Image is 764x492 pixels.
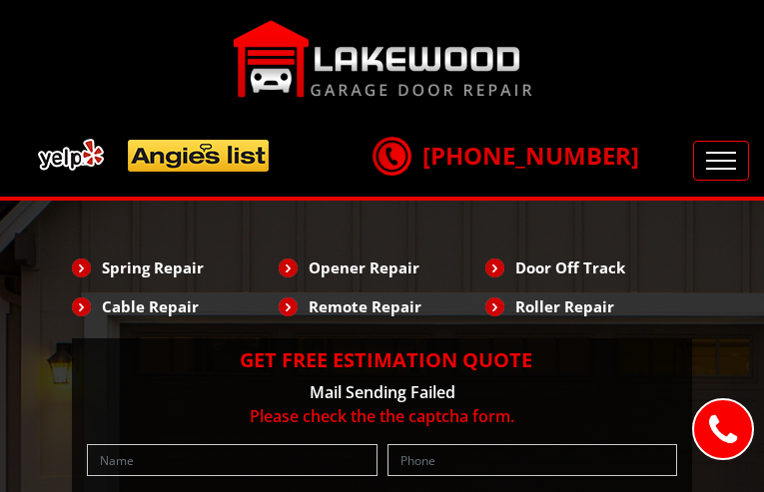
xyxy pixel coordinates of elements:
a: [PHONE_NUMBER] [373,139,639,172]
input: Name [87,444,378,476]
input: Phone [387,444,678,476]
h2: Get Free Estimation Quote [82,348,682,372]
span: Mail Sending Failed [310,381,455,403]
p: Please check the the captcha form. [82,404,682,428]
li: Door Off Track [485,250,692,284]
li: Cable Repair [72,289,279,323]
img: call.png [367,131,416,181]
li: Remote Repair [279,289,485,323]
img: add.png [30,131,278,180]
li: Spring Repair [72,250,279,284]
button: Toggle navigation [693,141,749,181]
li: Roller Repair [485,289,692,323]
img: Lakewood.png [233,20,532,98]
li: Opener Repair [279,250,485,284]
